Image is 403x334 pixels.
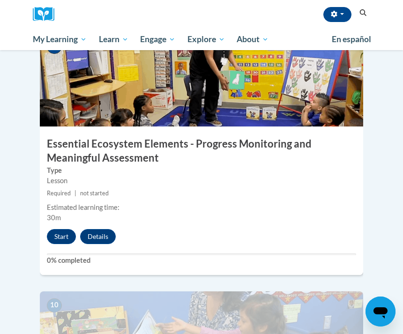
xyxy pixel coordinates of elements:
span: not started [80,190,109,197]
a: En español [326,30,377,49]
span: 10 [47,298,62,312]
span: En español [332,34,371,44]
button: Account Settings [323,7,351,22]
a: Cox Campus [33,7,61,22]
span: About [237,34,269,45]
label: 0% completed [47,255,356,266]
img: Logo brand [33,7,61,22]
a: My Learning [27,29,93,50]
a: Engage [134,29,181,50]
span: Required [47,190,71,197]
div: Lesson [47,176,356,186]
span: 30m [47,214,61,222]
span: Engage [140,34,175,45]
button: Details [80,229,116,244]
span: | [75,190,76,197]
button: Search [356,7,370,19]
img: Course Image [40,33,363,126]
label: Type [47,165,356,176]
span: Explore [187,34,225,45]
a: Learn [93,29,134,50]
div: Estimated learning time: [47,202,356,213]
span: My Learning [33,34,87,45]
div: Main menu [26,29,377,50]
button: Start [47,229,76,244]
a: Explore [181,29,231,50]
iframe: Button to launch messaging window [366,297,396,327]
a: About [231,29,275,50]
span: Learn [99,34,128,45]
h3: Essential Ecosystem Elements - Progress Monitoring and Meaningful Assessment [40,137,363,166]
